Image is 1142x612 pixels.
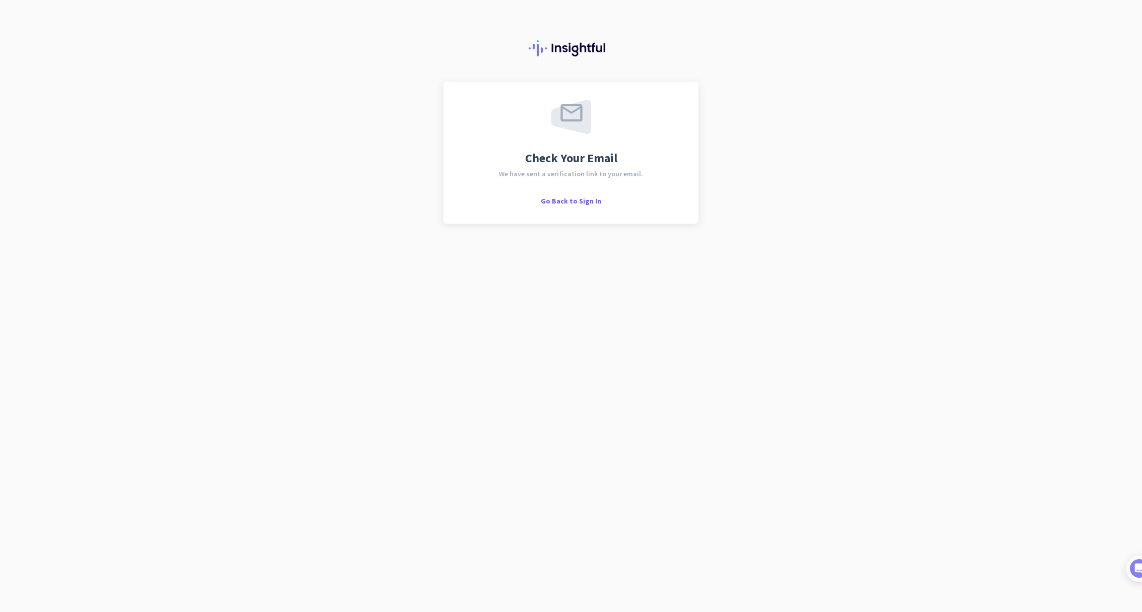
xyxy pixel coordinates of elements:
[499,170,643,177] span: We have sent a verification link to your email.
[551,100,591,134] img: email-sent
[525,152,617,164] span: Check Your Email
[529,40,613,56] img: Insightful
[541,196,601,206] span: Go Back to Sign In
